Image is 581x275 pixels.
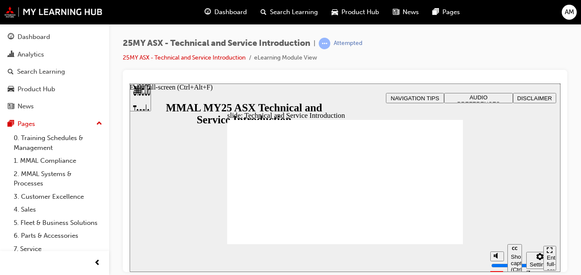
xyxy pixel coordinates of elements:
[325,3,386,21] a: car-iconProduct Hub
[214,7,247,17] span: Dashboard
[3,64,106,80] a: Search Learning
[393,7,399,18] span: news-icon
[96,118,102,129] span: up-icon
[386,3,426,21] a: news-iconNews
[10,216,106,230] a: 5. Fleet & Business Solutions
[328,11,371,24] span: AUDIO PREFERENCES
[319,38,330,49] span: learningRecordVerb_ATTEMPT-icon
[433,7,439,18] span: pages-icon
[426,3,467,21] a: pages-iconPages
[270,7,318,17] span: Search Learning
[8,51,14,59] span: chart-icon
[18,84,55,94] div: Product Hub
[10,229,106,242] a: 6. Parts & Accessories
[378,161,392,188] button: Show captions (Ctrl+Alt+C)
[10,132,106,154] a: 0. Training Schedules & Management
[10,203,106,216] a: 4. Sales
[8,33,14,41] span: guage-icon
[261,12,309,18] span: NAVIGATION TIPS
[442,7,460,17] span: Pages
[397,185,414,211] label: Zoom to fit
[18,50,44,60] div: Analytics
[254,3,325,21] a: search-iconSearch Learning
[562,5,577,20] button: AM
[356,161,409,188] div: misc controls
[388,12,422,18] span: DISCLAIMER
[123,54,246,61] a: 25MY ASX - Technical and Service Introduction
[3,99,106,114] a: News
[10,167,106,190] a: 2. MMAL Systems & Processes
[403,7,419,17] span: News
[334,39,362,48] div: Attempted
[3,81,106,97] a: Product Hub
[18,32,50,42] div: Dashboard
[314,39,315,48] span: |
[332,7,338,18] span: car-icon
[18,102,34,111] div: News
[362,179,417,185] input: volume
[3,116,106,132] button: Pages
[314,9,383,20] button: AUDIO PREFERENCES
[8,86,14,93] span: car-icon
[198,3,254,21] a: guage-iconDashboard
[8,68,14,76] span: search-icon
[361,168,374,178] button: Mute (Ctrl+Alt+M)
[3,27,106,116] button: DashboardAnalyticsSearch LearningProduct HubNews
[10,190,106,203] a: 3. Customer Excellence
[10,154,106,167] a: 1. MMAL Compliance
[261,7,267,18] span: search-icon
[94,258,101,269] span: prev-icon
[414,162,427,187] button: Enter full-screen (Ctrl+Alt+F)
[17,67,65,77] div: Search Learning
[8,120,14,128] span: pages-icon
[383,9,427,20] button: DISCLAIMER
[123,39,310,48] span: 25MY ASX - Technical and Service Introduction
[417,171,423,197] div: Enter full-screen (Ctrl+Alt+F)
[400,178,421,184] div: Settings
[256,9,314,20] button: NAVIGATION TIPS
[3,47,106,63] a: Analytics
[18,119,35,129] div: Pages
[205,7,211,18] span: guage-icon
[4,6,103,18] img: mmal
[341,7,379,17] span: Product Hub
[565,7,574,17] span: AM
[254,53,317,63] li: eLearning Module View
[381,170,389,189] div: Show captions (Ctrl+Alt+C)
[414,161,427,188] nav: slide navigation
[397,168,424,185] button: Settings
[10,242,106,256] a: 7. Service
[8,103,14,111] span: news-icon
[3,29,106,45] a: Dashboard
